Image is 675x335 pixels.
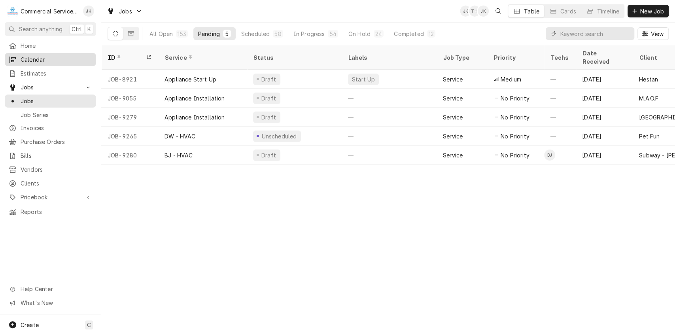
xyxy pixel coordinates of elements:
[501,132,529,140] span: No Priority
[7,6,18,17] div: Commercial Service Co.'s Avatar
[21,193,80,201] span: Pricebook
[5,53,96,66] a: Calendar
[21,151,92,160] span: Bills
[639,7,666,15] span: New Job
[443,132,463,140] div: Service
[21,111,92,119] span: Job Series
[576,70,633,89] div: [DATE]
[5,81,96,94] a: Go to Jobs
[544,89,576,108] div: —
[149,30,173,38] div: All Open
[460,6,471,17] div: JK
[329,30,336,38] div: 54
[582,49,625,66] div: Date Received
[597,7,619,15] div: Timeline
[501,75,521,83] span: Medium
[501,113,529,121] span: No Priority
[649,30,665,38] span: View
[260,94,277,102] div: Draft
[164,75,216,83] div: Appliance Start Up
[21,322,39,328] span: Create
[544,70,576,89] div: —
[21,97,92,105] span: Jobs
[5,121,96,134] a: Invoices
[83,6,94,17] div: JK
[21,165,92,174] span: Vendors
[87,321,91,329] span: C
[101,108,158,127] div: JOB-9279
[7,6,18,17] div: C
[108,53,144,62] div: ID
[493,53,536,62] div: Priority
[72,25,82,33] span: Ctrl
[544,150,555,161] div: BJ
[375,30,382,38] div: 24
[164,132,195,140] div: DW - HVAC
[544,108,576,127] div: —
[164,53,239,62] div: Service
[639,75,658,83] div: Hestan
[560,7,576,15] div: Cards
[544,150,555,161] div: Brandon Johnson's Avatar
[101,70,158,89] div: JOB-8921
[21,124,92,132] span: Invoices
[443,53,481,62] div: Job Type
[429,30,434,38] div: 12
[253,53,334,62] div: Status
[576,108,633,127] div: [DATE]
[639,94,658,102] div: M.A.O.F
[351,75,376,83] div: Start Up
[261,132,298,140] div: Unscheduled
[5,95,96,108] a: Jobs
[443,75,463,83] div: Service
[87,25,91,33] span: K
[21,69,92,78] span: Estimates
[576,127,633,146] div: [DATE]
[576,89,633,108] div: [DATE]
[342,146,437,165] div: —
[21,138,92,146] span: Purchase Orders
[101,127,158,146] div: JOB-9265
[225,30,229,38] div: 5
[5,296,96,309] a: Go to What's New
[469,6,480,17] div: TH
[5,108,96,121] a: Job Series
[274,30,281,38] div: 58
[5,67,96,80] a: Estimates
[260,75,277,83] div: Draft
[19,25,62,33] span: Search anything
[5,191,96,204] a: Go to Pricebook
[628,5,669,17] button: New Job
[5,22,96,36] button: Search anythingCtrlK
[342,89,437,108] div: —
[21,7,79,15] div: Commercial Service Co.
[104,5,146,18] a: Go to Jobs
[560,27,630,40] input: Keyword search
[5,163,96,176] a: Vendors
[348,53,430,62] div: Labels
[21,55,92,64] span: Calendar
[5,205,96,218] a: Reports
[342,127,437,146] div: —
[443,113,463,121] div: Service
[469,6,480,17] div: Tricia Hansen's Avatar
[443,151,463,159] div: Service
[21,42,92,50] span: Home
[576,146,633,165] div: [DATE]
[5,282,96,295] a: Go to Help Center
[460,6,471,17] div: John Key's Avatar
[478,6,489,17] div: Jeanne Key's Avatar
[394,30,424,38] div: Completed
[637,27,669,40] button: View
[260,151,277,159] div: Draft
[21,83,80,91] span: Jobs
[21,208,92,216] span: Reports
[21,299,91,307] span: What's New
[83,6,94,17] div: John Key's Avatar
[119,7,132,15] span: Jobs
[443,94,463,102] div: Service
[21,285,91,293] span: Help Center
[5,177,96,190] a: Clients
[260,113,277,121] div: Draft
[5,39,96,52] a: Home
